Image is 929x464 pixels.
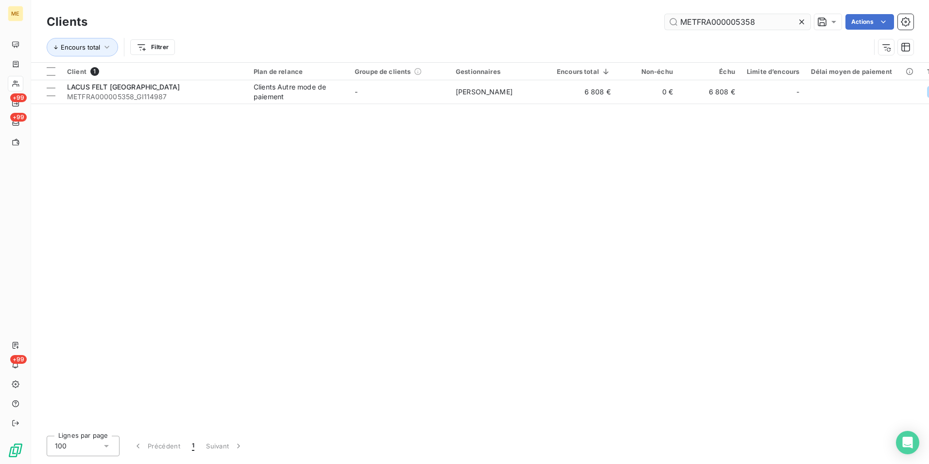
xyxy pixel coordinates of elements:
td: 0 € [617,80,679,104]
button: 1 [186,436,200,456]
span: +99 [10,355,27,364]
div: Délai moyen de paiement [811,68,915,75]
span: [PERSON_NAME] [456,88,513,96]
div: Open Intercom Messenger [896,431,919,454]
div: ME [8,6,23,21]
h3: Clients [47,13,87,31]
div: Clients Autre mode de paiement [254,82,343,102]
span: Groupe de clients [355,68,411,75]
button: Actions [845,14,894,30]
span: LACUS FELT [GEOGRAPHIC_DATA] [67,83,180,91]
td: 6 808 € [551,80,617,104]
div: Gestionnaires [456,68,545,75]
td: 6 808 € [679,80,741,104]
div: Encours total [557,68,611,75]
button: Encours total [47,38,118,56]
button: Filtrer [130,39,175,55]
span: Client [67,68,86,75]
span: - [796,87,799,97]
span: 100 [55,441,67,451]
span: METFRA000005358_GI114987 [67,92,242,102]
div: Plan de relance [254,68,343,75]
span: 1 [192,441,194,451]
img: Logo LeanPay [8,443,23,458]
span: - [355,88,358,96]
button: Suivant [200,436,249,456]
div: Échu [685,68,735,75]
div: Limite d’encours [747,68,799,75]
span: +99 [10,93,27,102]
span: 1 [90,67,99,76]
span: Encours total [61,43,100,51]
span: +99 [10,113,27,122]
div: Non-échu [622,68,673,75]
input: Rechercher [665,14,810,30]
button: Précédent [127,436,186,456]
